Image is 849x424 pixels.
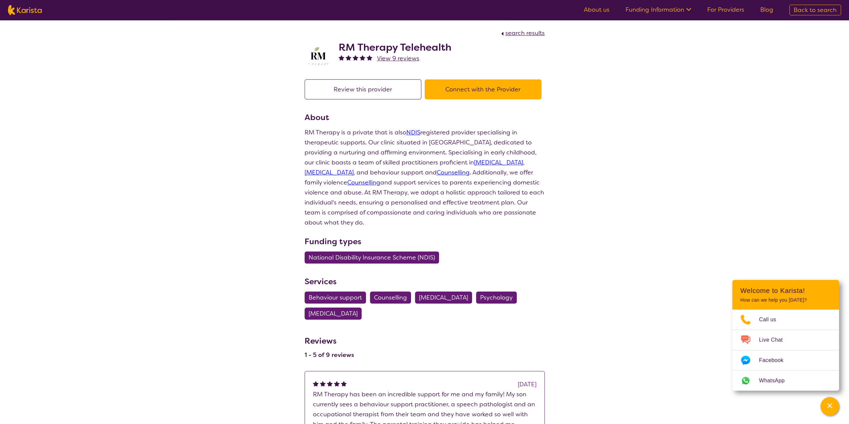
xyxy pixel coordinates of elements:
[309,252,435,264] span: National Disability Insurance Scheme (NDIS)
[759,355,791,365] span: Facebook
[341,381,347,386] img: fullstar
[305,168,354,176] a: [MEDICAL_DATA]
[309,308,358,320] span: [MEDICAL_DATA]
[367,55,372,60] img: fullstar
[305,236,545,248] h3: Funding types
[305,310,366,318] a: [MEDICAL_DATA]
[707,6,744,14] a: For Providers
[327,381,333,386] img: fullstar
[476,294,521,302] a: Psychology
[425,79,541,99] button: Connect with the Provider
[353,55,358,60] img: fullstar
[305,332,354,347] h3: Reviews
[8,5,42,15] img: Karista logo
[305,85,425,93] a: Review this provider
[584,6,609,14] a: About us
[759,376,793,386] span: WhatsApp
[794,6,837,14] span: Back to search
[406,128,420,136] a: NDIS
[305,44,331,68] img: b3hjthhf71fnbidirs13.png
[334,381,340,386] img: fullstar
[732,371,839,391] a: Web link opens in a new tab.
[305,254,443,262] a: National Disability Insurance Scheme (NDIS)
[377,54,419,62] span: View 9 reviews
[415,294,476,302] a: [MEDICAL_DATA]
[505,29,545,37] span: search results
[305,111,545,123] h3: About
[518,379,536,389] div: [DATE]
[820,397,839,416] button: Channel Menu
[320,381,326,386] img: fullstar
[346,55,351,60] img: fullstar
[732,280,839,391] div: Channel Menu
[740,287,831,295] h2: Welcome to Karista!
[360,55,365,60] img: fullstar
[759,315,784,325] span: Call us
[419,292,468,304] span: [MEDICAL_DATA]
[759,335,791,345] span: Live Chat
[480,292,513,304] span: Psychology
[474,158,523,166] a: [MEDICAL_DATA]
[425,85,545,93] a: Connect with the Provider
[625,6,691,14] a: Funding Information
[305,294,370,302] a: Behaviour support
[305,276,545,288] h3: Services
[313,381,319,386] img: fullstar
[339,41,451,53] h2: RM Therapy Telehealth
[305,127,545,228] p: RM Therapy is a private that is also registered provider specialising in therapeutic supports. Ou...
[370,294,415,302] a: Counselling
[339,55,344,60] img: fullstar
[347,178,380,186] a: Counselling
[437,168,470,176] a: Counselling
[305,351,354,359] h4: 1 - 5 of 9 reviews
[740,297,831,303] p: How can we help you [DATE]?
[499,29,545,37] a: search results
[309,292,362,304] span: Behaviour support
[374,292,407,304] span: Counselling
[305,79,421,99] button: Review this provider
[789,5,841,15] a: Back to search
[377,53,419,63] a: View 9 reviews
[732,310,839,391] ul: Choose channel
[760,6,773,14] a: Blog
